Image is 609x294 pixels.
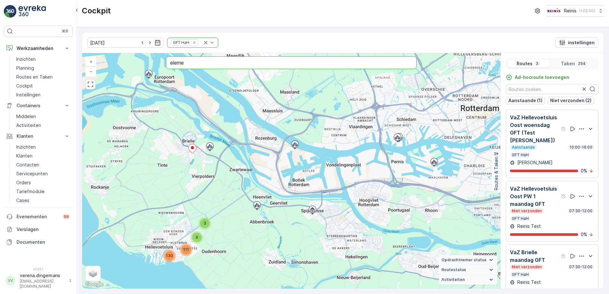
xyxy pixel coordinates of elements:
a: Cockpit [14,81,73,90]
p: ( +02:00 ) [579,8,595,13]
p: Cases [16,197,29,204]
a: Inzichten [14,143,73,151]
div: help tooltippictogram [561,194,566,199]
p: Klanten [16,153,32,159]
a: Routes en Taken [14,73,73,81]
span: v 1.51.1 [4,267,73,271]
button: Containers [4,99,73,112]
p: Cockpit [82,6,111,16]
p: Taken [561,60,575,67]
p: [PERSON_NAME] [516,159,553,166]
div: VV [5,276,16,286]
a: In zoomen [86,57,96,66]
summary: Routestatus [439,265,497,275]
p: 0 % [581,287,587,294]
summary: Opdrachtnemer status [439,255,497,265]
p: instellingen [568,39,595,46]
div: 111 [180,243,192,256]
p: Klanten [17,133,60,139]
span: + [90,59,92,64]
div: 3 [198,217,211,230]
button: Reinis(+02:00) [547,5,604,17]
a: Ad-hocroute toevoegen [506,74,569,80]
span: − [90,68,93,74]
p: 0 % [581,168,587,174]
a: Dit gebied openen in Google Maps (er wordt een nieuw venster geopend) [84,280,105,289]
span: 3 [204,221,206,226]
p: Evenementen [17,213,59,220]
p: 07:30-12:00 [569,264,593,269]
a: Orders [14,178,73,187]
p: Niet verzonden (2) [550,97,591,104]
span: 111 [183,247,189,252]
p: Instellingen [16,92,40,98]
p: GFT HaH [511,152,529,157]
p: [EMAIL_ADDRESS][DOMAIN_NAME] [20,279,66,289]
a: Cases [14,196,73,205]
button: Aanstaande (1) [506,97,545,104]
img: logo [4,5,17,18]
p: 10:00-16:00 [569,145,593,150]
p: VaZ Hellevoetsluis Oost woensdag GFT (Test [PERSON_NAME]) [510,114,560,144]
img: Reinis-Logo-Vrijstaand_Tekengebied-1-copy2_aBO4n7j.png [547,7,562,14]
p: Routes [517,60,533,67]
p: Reinis Test [516,279,541,285]
a: Contacten [14,160,73,169]
p: Aanstaande (1) [508,97,542,104]
p: Orders [16,179,31,186]
p: Routes en Taken [16,74,53,80]
p: GFT HaH [511,216,529,221]
a: Instellingen [14,90,73,99]
p: Routes & Taken [493,157,499,190]
p: 99 [64,214,69,219]
p: Werkzaamheden [17,45,60,52]
p: Ad-hocroute toevoegen [515,74,569,80]
img: logo_light-DOdMpM7g.png [18,5,46,18]
p: GFT HaH [511,272,529,277]
p: Inzichten [16,144,36,150]
p: Reinis Test [516,223,541,229]
p: Tariefmodule [16,188,45,195]
p: ⌘B [62,29,68,34]
span: Activiteiten [441,277,465,282]
div: Remove GFT HaH [191,40,198,45]
p: Documenten [17,239,70,245]
p: VaZ Hellevoetsluis Oost PW 1 maandag GFT [510,185,560,208]
p: Containers [17,102,60,109]
button: VVverena.dingemans[EMAIL_ADDRESS][DOMAIN_NAME] [4,272,73,289]
button: instellingen [555,38,598,48]
a: Evenementen99 [4,210,73,223]
a: Servicepunten [14,169,73,178]
input: Routes zoeken [506,84,598,94]
div: 130 [163,249,176,262]
input: dd/mm/yyyy [87,38,163,48]
a: Klanten [14,151,73,160]
p: Planning [16,65,34,71]
p: 254 [577,61,586,66]
p: 3 [535,61,539,66]
p: 0 % [581,231,587,238]
p: Servicepunten [16,171,48,177]
div: 9 [190,231,203,244]
img: Google [84,280,105,289]
p: 07:30-12:00 [569,208,593,213]
p: Middelen [16,113,36,120]
a: Documenten [4,236,73,248]
a: Middelen [14,112,73,121]
p: Verslagen [17,226,70,233]
summary: Activiteiten [439,275,497,285]
a: Inzichten [14,55,73,64]
a: Tariefmodule [14,187,73,196]
p: Cockpit [16,83,33,89]
button: Niet verzonden (2) [548,97,594,104]
button: Werkzaamheden [4,42,73,55]
span: Routestatus [441,267,466,272]
a: Activiteiten [14,121,73,130]
p: Aanstaande [511,145,535,150]
p: Niet verzonden [511,208,542,213]
span: 9 [196,235,198,240]
span: 130 [166,253,173,258]
span: Opdrachtnemer status [441,257,486,262]
a: Layers [86,266,100,280]
p: Contacten [16,162,39,168]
